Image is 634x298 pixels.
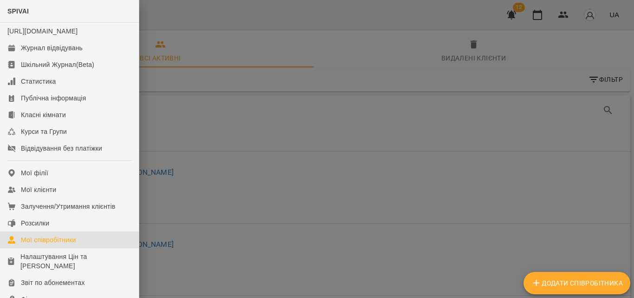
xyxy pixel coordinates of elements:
span: SPIVAI [7,7,29,15]
div: Публічна інформація [21,93,86,103]
div: Мої філії [21,168,48,178]
a: [URL][DOMAIN_NAME] [7,27,78,35]
button: Додати співробітника [524,272,630,294]
div: Залучення/Утримання клієнтів [21,202,116,211]
div: Класні кімнати [21,110,66,119]
div: Мої співробітники [21,235,76,245]
div: Статистика [21,77,56,86]
div: Журнал відвідувань [21,43,83,53]
div: Налаштування Цін та [PERSON_NAME] [20,252,131,271]
span: Додати співробітника [531,278,623,289]
div: Мої клієнти [21,185,56,194]
div: Курси та Групи [21,127,67,136]
div: Шкільний Журнал(Beta) [21,60,94,69]
div: Відвідування без платіжки [21,144,102,153]
div: Розсилки [21,219,49,228]
div: Звіт по абонементах [21,278,85,287]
